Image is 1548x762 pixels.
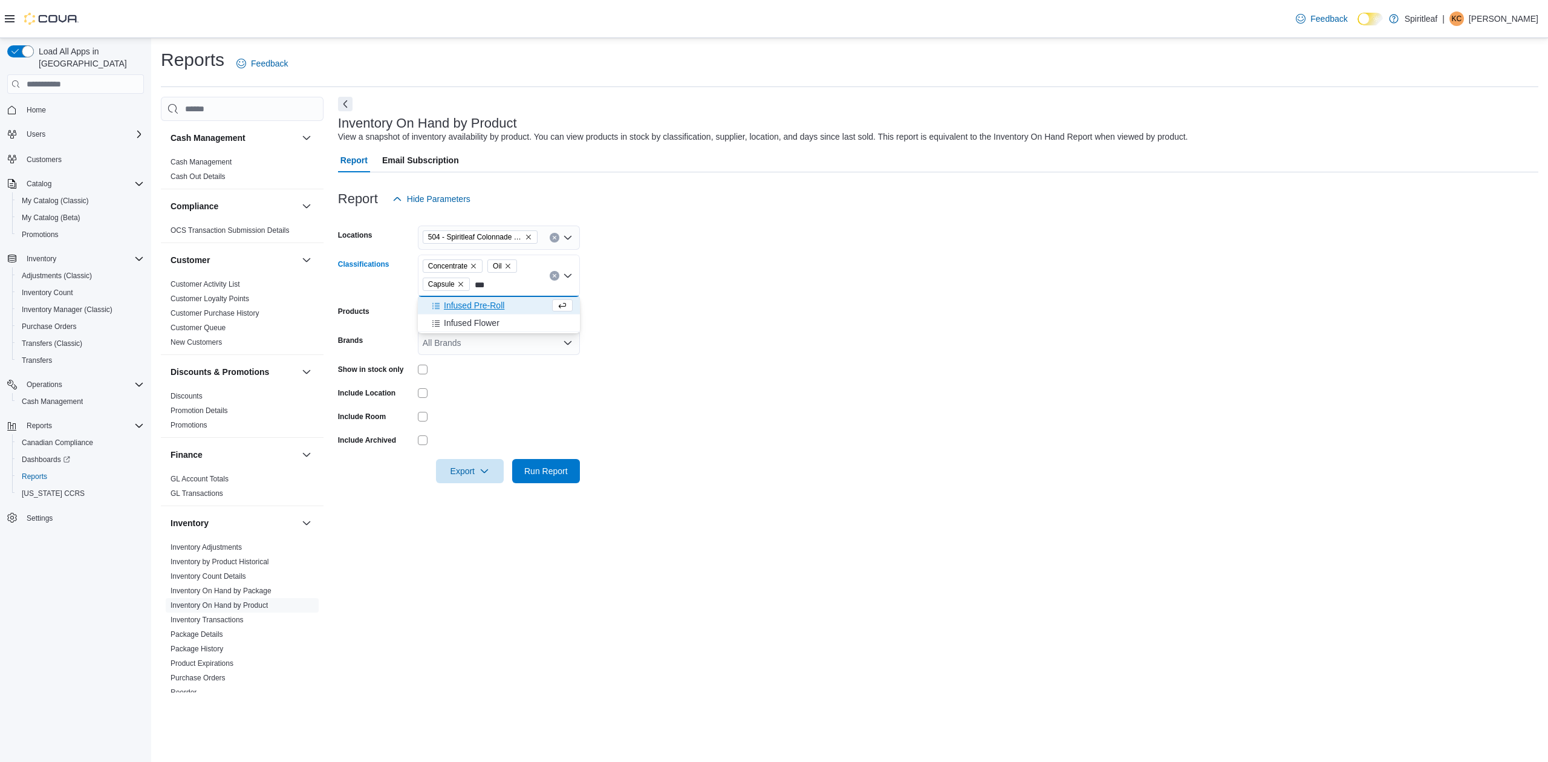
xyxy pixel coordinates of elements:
[171,449,297,461] button: Finance
[161,155,324,189] div: Cash Management
[428,231,522,243] span: 504 - Spiritleaf Colonnade Dr ([GEOGRAPHIC_DATA])
[22,127,144,142] span: Users
[161,389,324,437] div: Discounts & Promotions
[171,586,272,596] span: Inventory On Hand by Package
[338,97,353,111] button: Next
[12,284,149,301] button: Inventory Count
[161,277,324,354] div: Customer
[1358,13,1383,25] input: Dark Mode
[17,435,98,450] a: Canadian Compliance
[17,285,144,300] span: Inventory Count
[17,353,144,368] span: Transfers
[171,674,226,682] a: Purchase Orders
[22,472,47,481] span: Reports
[22,252,144,266] span: Inventory
[487,259,517,273] span: Oil
[17,227,63,242] a: Promotions
[17,210,85,225] a: My Catalog (Beta)
[299,253,314,267] button: Customer
[382,148,459,172] span: Email Subscription
[12,226,149,243] button: Promotions
[171,517,209,529] h3: Inventory
[550,271,559,281] button: Clear input
[171,391,203,401] span: Discounts
[22,438,93,448] span: Canadian Compliance
[525,233,532,241] button: Remove 504 - Spiritleaf Colonnade Dr (Kemptville) from selection in this group
[504,262,512,270] button: Remove Oil from selection in this group
[171,132,297,144] button: Cash Management
[17,227,144,242] span: Promotions
[338,412,386,422] label: Include Room
[17,269,97,283] a: Adjustments (Classic)
[171,601,268,610] a: Inventory On Hand by Product
[22,252,61,266] button: Inventory
[1291,7,1352,31] a: Feedback
[161,472,324,506] div: Finance
[17,210,144,225] span: My Catalog (Beta)
[12,209,149,226] button: My Catalog (Beta)
[22,288,73,298] span: Inventory Count
[171,558,269,566] a: Inventory by Product Historical
[17,319,82,334] a: Purchase Orders
[171,644,223,654] span: Package History
[338,230,372,240] label: Locations
[17,194,144,208] span: My Catalog (Classic)
[171,226,290,235] span: OCS Transaction Submission Details
[2,126,149,143] button: Users
[338,307,369,316] label: Products
[22,322,77,331] span: Purchase Orders
[171,337,222,347] span: New Customers
[171,489,223,498] a: GL Transactions
[171,517,297,529] button: Inventory
[171,172,226,181] span: Cash Out Details
[423,278,470,291] span: Capsule
[171,279,240,289] span: Customer Activity List
[1442,11,1445,26] p: |
[22,103,51,117] a: Home
[171,254,210,266] h3: Customer
[418,314,580,332] button: Infused Flower
[12,468,149,485] button: Reports
[12,451,149,468] a: Dashboards
[338,365,404,374] label: Show in stock only
[22,339,82,348] span: Transfers (Classic)
[1449,11,1464,26] div: Kelly C
[22,271,92,281] span: Adjustments (Classic)
[171,616,244,624] a: Inventory Transactions
[161,223,324,243] div: Compliance
[563,271,573,281] button: Close list of options
[17,285,78,300] a: Inventory Count
[27,254,56,264] span: Inventory
[171,200,218,212] h3: Compliance
[171,324,226,332] a: Customer Queue
[7,96,144,558] nav: Complex example
[563,338,573,348] button: Open list of options
[171,572,246,581] a: Inventory Count Details
[12,393,149,410] button: Cash Management
[27,380,62,389] span: Operations
[22,489,85,498] span: [US_STATE] CCRS
[171,542,242,552] span: Inventory Adjustments
[22,377,67,392] button: Operations
[12,301,149,318] button: Inventory Manager (Classic)
[338,192,378,206] h3: Report
[17,452,144,467] span: Dashboards
[22,356,52,365] span: Transfers
[12,485,149,502] button: [US_STATE] CCRS
[171,406,228,415] a: Promotion Details
[12,192,149,209] button: My Catalog (Classic)
[444,317,499,329] span: Infused Flower
[423,259,483,273] span: Concentrate
[22,305,112,314] span: Inventory Manager (Classic)
[171,630,223,639] span: Package Details
[17,469,144,484] span: Reports
[171,420,207,430] span: Promotions
[12,335,149,352] button: Transfers (Classic)
[171,645,223,653] a: Package History
[550,233,559,243] button: Clear input
[428,260,467,272] span: Concentrate
[1469,11,1538,26] p: [PERSON_NAME]
[17,394,144,409] span: Cash Management
[512,459,580,483] button: Run Report
[493,260,502,272] span: Oil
